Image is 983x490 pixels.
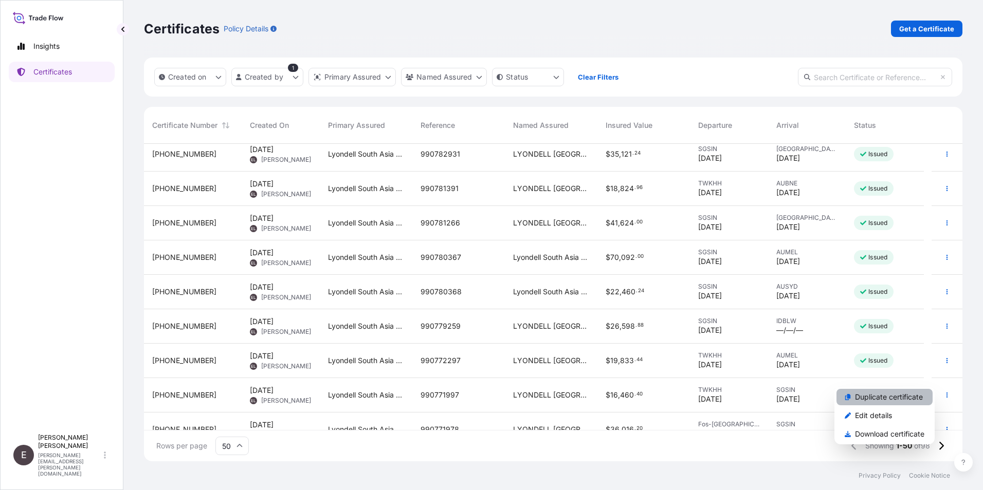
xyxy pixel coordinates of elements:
p: Certificates [144,21,220,37]
p: Duplicate certificate [855,392,923,402]
a: Download certificate [836,426,933,442]
p: Download certificate [855,429,924,439]
div: Actions [834,387,935,444]
a: Duplicate certificate [836,389,933,405]
a: Edit details [836,407,933,424]
p: Get a Certificate [899,24,954,34]
p: Edit details [855,410,892,421]
p: Policy Details [224,24,268,34]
